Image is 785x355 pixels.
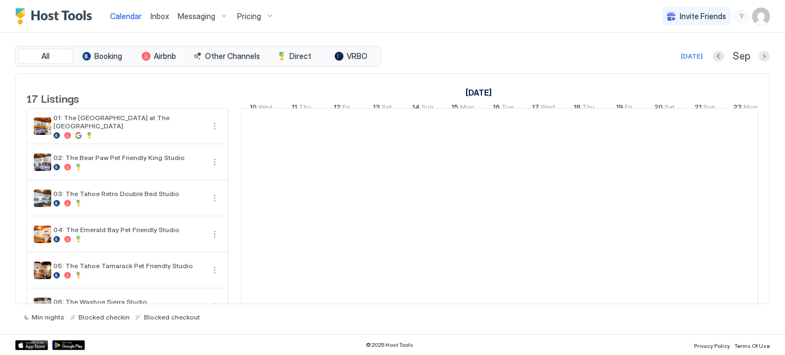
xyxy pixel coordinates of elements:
[208,120,221,133] button: More options
[680,11,726,21] span: Invite Friends
[299,103,311,114] span: Thu
[247,100,275,116] a: September 10, 2025
[412,103,420,114] span: 14
[53,226,204,234] span: 04: The Emerald Bay Pet Friendly Studio
[208,228,221,241] div: menu
[730,100,760,116] a: September 22, 2025
[502,103,514,114] span: Tue
[150,10,169,22] a: Inbox
[616,103,623,114] span: 19
[692,100,718,116] a: September 21, 2025
[34,153,51,171] div: listing image
[373,103,380,114] span: 13
[493,103,500,114] span: 16
[703,103,715,114] span: Sun
[733,50,750,63] span: Sep
[208,192,221,205] div: menu
[681,51,703,61] div: [DATE]
[15,46,381,67] div: tab-group
[463,85,494,100] a: September 10, 2025
[734,339,770,351] a: Terms Of Use
[110,11,142,21] span: Calendar
[331,100,353,116] a: September 12, 2025
[53,262,204,270] span: 05: The Tahoe Tamarack Pet Friendly Studio
[34,117,51,135] div: listing image
[613,100,635,116] a: September 19, 2025
[131,49,186,64] button: Airbnb
[237,11,261,21] span: Pricing
[53,153,204,162] span: 02: The Bear Paw Pet Friendly King Studio
[289,51,311,61] span: Direct
[759,51,770,62] button: Next month
[208,192,221,205] button: More options
[735,10,748,23] div: menu
[53,298,204,306] span: 06: The Washoe Sierra Studio
[382,103,392,114] span: Sat
[695,103,702,114] span: 21
[370,100,395,116] a: September 13, 2025
[188,49,265,64] button: Other Channels
[208,120,221,133] div: menu
[208,156,221,169] button: More options
[53,114,204,130] span: 01: The [GEOGRAPHIC_DATA] at The [GEOGRAPHIC_DATA]
[52,340,85,350] a: Google Play Store
[490,100,516,116] a: September 16, 2025
[258,103,273,114] span: Wed
[154,51,176,61] span: Airbnb
[34,262,51,279] div: listing image
[733,103,742,114] span: 22
[208,264,221,277] div: menu
[752,8,770,25] div: User profile
[654,103,663,114] span: 20
[324,49,378,64] button: VRBO
[529,100,558,116] a: September 17, 2025
[250,103,257,114] span: 10
[32,313,64,321] span: Min nights
[573,103,581,114] span: 18
[582,103,595,114] span: Thu
[34,190,51,207] div: listing image
[110,10,142,22] a: Calendar
[744,103,758,114] span: Mon
[713,51,724,62] button: Previous month
[34,298,51,315] div: listing image
[208,264,221,277] button: More options
[178,11,215,21] span: Messaging
[451,103,458,114] span: 15
[734,342,770,349] span: Terms Of Use
[541,103,555,114] span: Wed
[334,103,341,114] span: 12
[460,103,474,114] span: Mon
[27,90,79,106] span: 17 Listings
[18,49,73,64] button: All
[15,8,97,25] div: Host Tools Logo
[409,100,436,116] a: September 14, 2025
[208,228,221,241] button: More options
[75,49,129,64] button: Booking
[94,51,122,61] span: Booking
[289,100,314,116] a: September 11, 2025
[144,313,200,321] span: Blocked checkout
[53,190,204,198] span: 03: The Tahoe Retro Double Bed Studio
[679,50,704,63] button: [DATE]
[205,51,260,61] span: Other Channels
[571,100,597,116] a: September 18, 2025
[208,156,221,169] div: menu
[267,49,322,64] button: Direct
[449,100,477,116] a: September 15, 2025
[366,341,413,348] span: © 2025 Host Tools
[347,51,367,61] span: VRBO
[421,103,433,114] span: Sun
[208,300,221,313] button: More options
[694,339,730,351] a: Privacy Policy
[342,103,350,114] span: Fri
[665,103,675,114] span: Sat
[150,11,169,21] span: Inbox
[532,103,539,114] span: 17
[41,51,50,61] span: All
[78,313,130,321] span: Blocked checkin
[15,340,48,350] a: App Store
[292,103,297,114] span: 11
